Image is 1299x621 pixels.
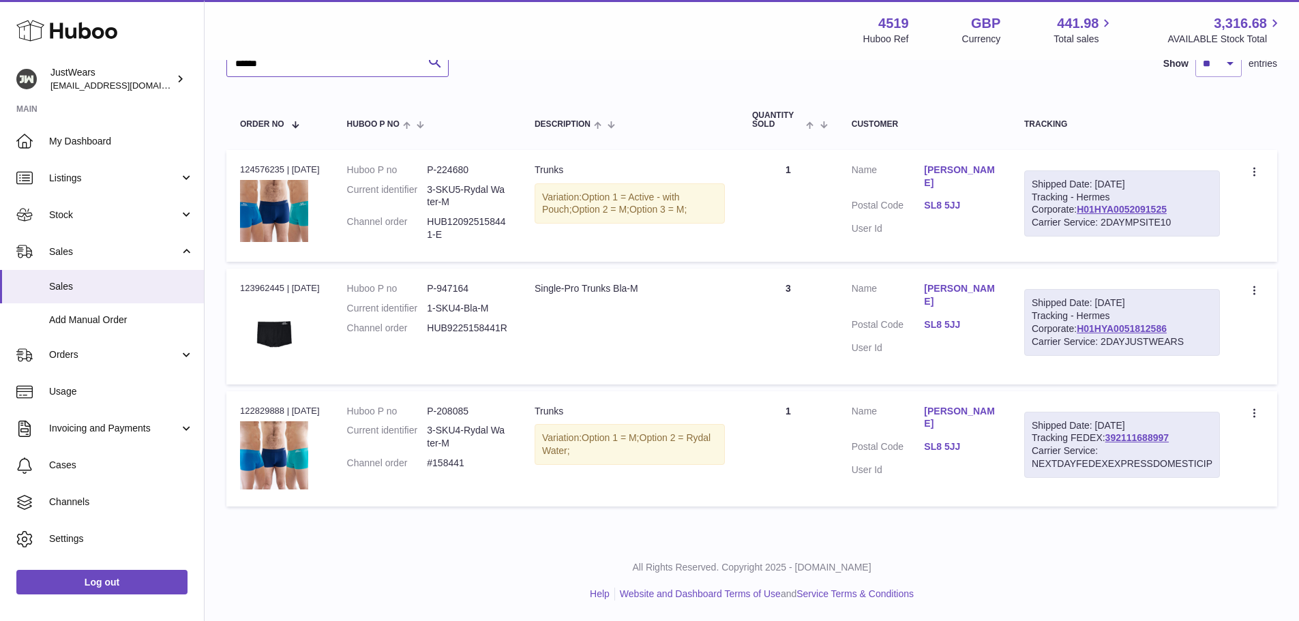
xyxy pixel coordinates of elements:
a: H01HYA0051812586 [1077,323,1167,334]
dt: Name [852,405,925,434]
span: Invoicing and Payments [49,422,179,435]
dd: P-947164 [427,282,507,295]
dd: HUB9225158441R [427,322,507,335]
dt: Current identifier [347,183,428,209]
span: Order No [240,120,284,129]
div: Trunks [535,405,725,418]
div: Huboo Ref [863,33,909,46]
span: Option 1 = Active - with Pouch; [542,192,680,215]
div: Shipped Date: [DATE] [1032,178,1212,191]
a: Website and Dashboard Terms of Use [620,588,781,599]
dt: Postal Code [852,199,925,215]
dd: HUB120925158441-E [427,215,507,241]
span: Orders [49,348,179,361]
span: Option 3 = M; [629,204,687,215]
div: Variation: [535,424,725,465]
img: 45191707506369.png [240,299,308,367]
dd: #158441 [427,457,507,470]
div: Currency [962,33,1001,46]
div: Trunks [535,164,725,177]
span: Settings [49,532,194,545]
span: Listings [49,172,179,185]
span: Cases [49,459,194,472]
div: Single-Pro Trunks Bla-M [535,282,725,295]
span: Option 1 = M; [582,432,639,443]
div: Shipped Date: [DATE] [1032,297,1212,309]
dt: Current identifier [347,424,428,450]
span: Add Manual Order [49,314,194,327]
span: AVAILABLE Stock Total [1167,33,1283,46]
a: Log out [16,570,188,594]
span: Option 2 = M; [572,204,629,215]
a: Help [590,588,610,599]
a: 3,316.68 AVAILABLE Stock Total [1167,14,1283,46]
span: [EMAIL_ADDRESS][DOMAIN_NAME] [50,80,200,91]
strong: GBP [971,14,1000,33]
dt: Name [852,282,925,312]
a: 392111688997 [1105,432,1169,443]
dd: 3-SKU5-Rydal Water-M [427,183,507,209]
a: Service Terms & Conditions [796,588,914,599]
span: Usage [49,385,194,398]
td: 1 [738,150,838,262]
a: 441.98 Total sales [1054,14,1114,46]
a: SL8 5JJ [924,318,997,331]
td: 1 [738,391,838,506]
a: [PERSON_NAME] [924,282,997,308]
div: Tracking - Hermes Corporate: [1024,170,1220,237]
span: Sales [49,245,179,258]
span: 441.98 [1057,14,1099,33]
dt: Postal Code [852,318,925,335]
span: Description [535,120,591,129]
dt: Channel order [347,215,428,241]
div: Carrier Service: 2DAYJUSTWEARS [1032,335,1212,348]
dt: Postal Code [852,440,925,457]
dt: Huboo P no [347,282,428,295]
div: Tracking - Hermes Corporate: [1024,289,1220,356]
div: 124576235 | [DATE] [240,164,320,176]
dt: User Id [852,222,925,235]
strong: 4519 [878,14,909,33]
span: Sales [49,280,194,293]
span: Channels [49,496,194,509]
div: Tracking [1024,120,1220,129]
div: Carrier Service: NEXTDAYFEDEXEXPRESSDOMESTICIP [1032,444,1212,470]
div: JustWears [50,66,173,92]
a: [PERSON_NAME] [924,405,997,431]
label: Show [1163,57,1189,70]
span: Quantity Sold [752,111,803,129]
div: 122829888 | [DATE] [240,405,320,417]
li: and [615,588,914,601]
img: internalAdmin-4519@internal.huboo.com [16,69,37,89]
div: Customer [852,120,997,129]
dt: Huboo P no [347,405,428,418]
a: [PERSON_NAME] [924,164,997,190]
span: Stock [49,209,179,222]
td: 3 [738,269,838,384]
span: entries [1249,57,1277,70]
dt: Current identifier [347,302,428,315]
span: 3,316.68 [1214,14,1267,33]
dt: User Id [852,464,925,476]
span: My Dashboard [49,135,194,148]
div: Shipped Date: [DATE] [1032,419,1212,432]
div: Variation: [535,183,725,224]
dt: Name [852,164,925,193]
div: Tracking FEDEX: [1024,412,1220,479]
a: H01HYA0052091525 [1077,204,1167,215]
a: SL8 5JJ [924,440,997,453]
img: 45191691159521.png [240,180,308,242]
img: 45191704228230.jpg [240,421,308,489]
dt: Channel order [347,457,428,470]
a: SL8 5JJ [924,199,997,212]
dt: Huboo P no [347,164,428,177]
dd: P-224680 [427,164,507,177]
p: All Rights Reserved. Copyright 2025 - [DOMAIN_NAME] [215,561,1288,574]
dd: 3-SKU4-Rydal Water-M [427,424,507,450]
dt: Channel order [347,322,428,335]
dd: 1-SKU4-Bla-M [427,302,507,315]
div: Carrier Service: 2DAYMPSITE10 [1032,216,1212,229]
span: Total sales [1054,33,1114,46]
dt: User Id [852,342,925,354]
dd: P-208085 [427,405,507,418]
